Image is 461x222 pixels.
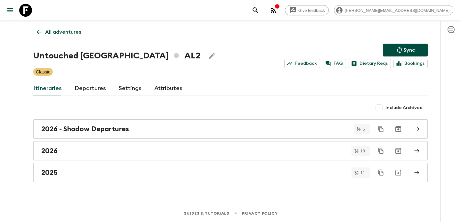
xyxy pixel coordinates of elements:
button: Duplicate [375,123,387,135]
div: [PERSON_NAME][EMAIL_ADDRESS][DOMAIN_NAME] [334,5,453,15]
a: Privacy Policy [242,210,278,217]
button: Sync adventure departures to the booking engine [383,44,428,56]
p: All adventures [45,28,81,36]
span: 11 [357,171,369,175]
h1: Untouched [GEOGRAPHIC_DATA] AL2 [33,49,200,62]
a: Dietary Reqs [349,59,391,68]
button: Duplicate [375,167,387,178]
p: Classic [36,69,50,75]
h2: 2025 [41,168,58,177]
a: FAQ [323,59,346,68]
button: menu [4,4,17,17]
a: Departures [75,81,106,96]
p: Sync [403,46,415,54]
a: 2026 - Shadow Departures [33,119,428,139]
button: Edit Adventure Title [206,49,218,62]
a: Itineraries [33,81,62,96]
a: Bookings [393,59,428,68]
button: search adventures [249,4,262,17]
a: Settings [119,81,142,96]
a: 2025 [33,163,428,182]
a: Feedback [284,59,320,68]
a: Guides & Tutorials [183,210,229,217]
button: Archive [392,166,405,179]
a: Attributes [154,81,182,96]
h2: 2026 [41,147,58,155]
h2: 2026 - Shadow Departures [41,125,129,133]
span: [PERSON_NAME][EMAIL_ADDRESS][DOMAIN_NAME] [341,8,453,13]
button: Duplicate [375,145,387,157]
a: Give feedback [285,5,329,15]
a: All adventures [33,26,85,38]
span: Include Archived [385,105,423,111]
button: Archive [392,123,405,135]
a: 2026 [33,141,428,160]
button: Archive [392,144,405,157]
span: Give feedback [295,8,328,13]
span: 18 [357,149,369,153]
span: 5 [359,127,369,131]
